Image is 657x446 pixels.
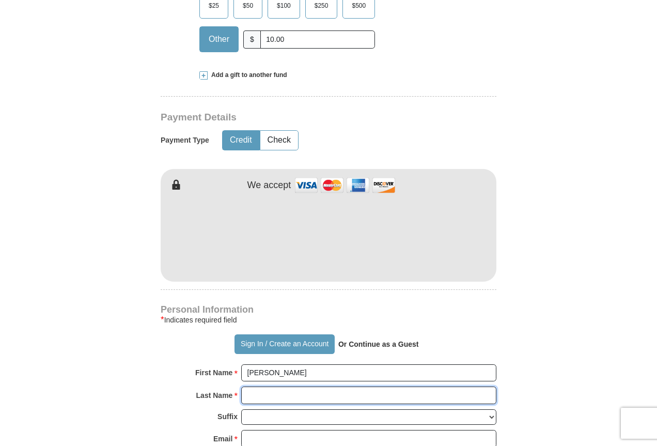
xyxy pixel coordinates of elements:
h4: Personal Information [161,305,496,314]
button: Check [260,131,298,150]
button: Credit [223,131,259,150]
strong: Or Continue as a Guest [338,340,419,348]
span: Add a gift to another fund [208,71,287,80]
span: $ [243,30,261,49]
div: Indicates required field [161,314,496,326]
strong: First Name [195,365,232,380]
img: credit cards accepted [293,174,397,196]
h4: We accept [247,180,291,191]
span: Other [204,32,234,47]
strong: Suffix [217,409,238,424]
h5: Payment Type [161,136,209,145]
button: Sign In / Create an Account [234,334,334,354]
strong: Last Name [196,388,233,403]
strong: Email [213,432,232,446]
h3: Payment Details [161,112,424,124]
input: Other Amount [260,30,375,49]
